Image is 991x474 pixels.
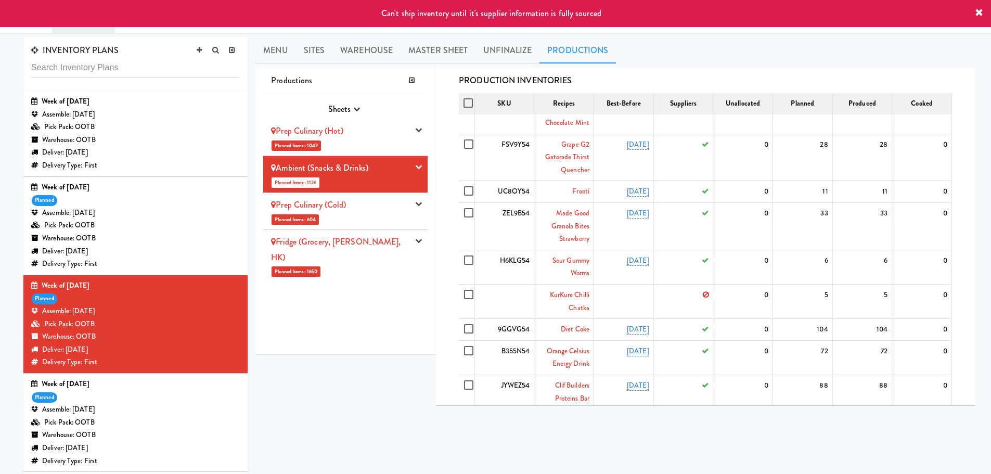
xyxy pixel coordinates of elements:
input: Search Inventory Plans [31,58,240,78]
div: Warehouse: OOTB [31,429,240,442]
div: Assemble: [DATE] [31,108,240,121]
li: Week of [DATE]plannedAssemble: [DATE]Pick Pack: OOTBWarehouse: OOTBDeliver: [DATE]Delivery Type: ... [23,374,248,472]
span: Planned Items: 1042 [272,140,321,151]
span: Can't ship inventory until it's supplier information is fully sourced [381,7,601,19]
a: Master Sheet [401,37,475,63]
td: 28 [832,134,892,181]
th: Unallocated [713,93,773,115]
a: Productions [539,37,616,63]
a: [DATE] [627,346,649,356]
td: ZEL9B54 [474,202,534,250]
span: INVENTORY PLANS [31,44,119,56]
td: 0 [892,134,952,181]
a: [DATE] [627,380,649,391]
td: 72 [773,340,832,375]
div: Delivery Type: First [31,455,240,468]
li: Fridge (Grocery, [PERSON_NAME], HK)Planned Items: 1650 [263,230,428,282]
a: Ambient (Snacks & Drinks) [271,162,368,174]
td: 9GGVG54 [474,319,534,341]
td: 28 [773,134,832,181]
tr: 9GGVG54Diet Coke[DATE]01041040 [459,319,951,341]
a: Menu [255,37,295,63]
tr: UC8OY54Frooti[DATE]011110 [459,181,951,203]
div: Pick Pack: OOTB [31,416,240,429]
td: UC8OY54 [474,181,534,203]
a: Diet Coke [561,324,589,334]
td: 0 [892,284,952,318]
li: Prep Culinary (Cold)Planned Items: 604 [263,193,428,230]
tr: FSV9Y54Grape G2 Gatorade Thirst Quencher[DATE]028280 [459,134,951,181]
div: planned [32,293,57,304]
div: Deliver: [DATE] [31,343,240,356]
a: [DATE] [627,324,649,335]
a: Sour Gummy Worms [552,255,589,278]
td: 6 [773,250,832,284]
div: planned [32,392,57,403]
div: Warehouse: OOTB [31,232,240,245]
td: 88 [832,375,892,422]
td: FSV9Y54 [474,134,534,181]
td: 33 [773,202,832,250]
div: Assemble: [DATE] [31,207,240,220]
th: Recipes [534,93,594,115]
td: 11 [832,181,892,203]
li: Week of [DATE]plannedAssemble: [DATE]Pick Pack: OOTBWarehouse: OOTBDeliver: [DATE]Delivery Type: ... [23,177,248,275]
div: Week of [DATE] [31,181,240,194]
div: Deliver: [DATE] [31,442,240,455]
li: Week of [DATE]plannedAssemble: [DATE]Pick Pack: OOTBWarehouse: OOTBDeliver: [DATE]Delivery Type: ... [23,275,248,374]
div: Delivery Type: First [31,258,240,271]
div: Warehouse: OOTB [31,134,240,147]
a: Made Good granola bites Strawberry [551,208,589,244]
div: Pick Pack: OOTB [31,219,240,232]
td: 0 [713,375,773,422]
span: Sheets [328,103,351,115]
span: PRODUCTION INVENTORIES [459,74,572,86]
span: Productions [271,74,312,86]
a: [DATE] [627,186,649,197]
td: 0 [892,250,952,284]
td: 0 [713,250,773,284]
td: 88 [773,375,832,422]
a: [DATE] [627,208,649,219]
th: SKU [474,93,534,115]
td: 0 [713,181,773,203]
td: 5 [773,284,832,318]
a: Sites [296,37,333,63]
a: Prep Culinary (Hot) [271,125,343,137]
th: Suppliers [653,93,713,115]
a: Clif Builders proteins Bar Chocolate [555,380,589,416]
a: KurKure Chilli Chatka [550,290,589,313]
tr: B355N54Orange Celsius Energy Drink[DATE]072720 [459,340,951,375]
span: Planned Items: 604 [272,214,319,225]
tr: JYWEZ54Clif Builders proteins Bar Chocolate[DATE]088880 [459,375,951,422]
td: 104 [832,319,892,341]
div: Week of [DATE] [31,95,240,108]
a: Warehouse [332,37,401,63]
td: 72 [832,340,892,375]
div: Assemble: [DATE] [31,403,240,416]
td: 0 [892,202,952,250]
td: 5 [832,284,892,318]
td: 0 [713,284,773,318]
a: Frooti [572,186,589,196]
td: JYWEZ54 [474,375,534,422]
div: planned [32,195,57,206]
div: Week of [DATE] [31,378,240,391]
div: Deliver: [DATE] [31,245,240,258]
td: 0 [713,134,773,181]
td: 104 [773,319,832,341]
div: Pick Pack: OOTB [31,318,240,331]
th: Best-Before [594,93,654,115]
td: 0 [892,181,952,203]
li: Ambient (Snacks & Drinks)Planned Items: 1126 [263,156,428,193]
li: Prep Culinary (Hot)Planned Items: 1042 [263,119,428,156]
th: Produced [832,93,892,115]
td: 0 [713,202,773,250]
a: Orange Celsius Energy Drink [547,346,589,369]
a: Fridge (Grocery, [PERSON_NAME], HK) [271,236,401,263]
th: Planned [773,93,832,115]
th: Cooked [892,93,952,115]
div: Week of [DATE] [31,279,240,292]
td: 0 [713,340,773,375]
td: H6KLG54 [474,250,534,284]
